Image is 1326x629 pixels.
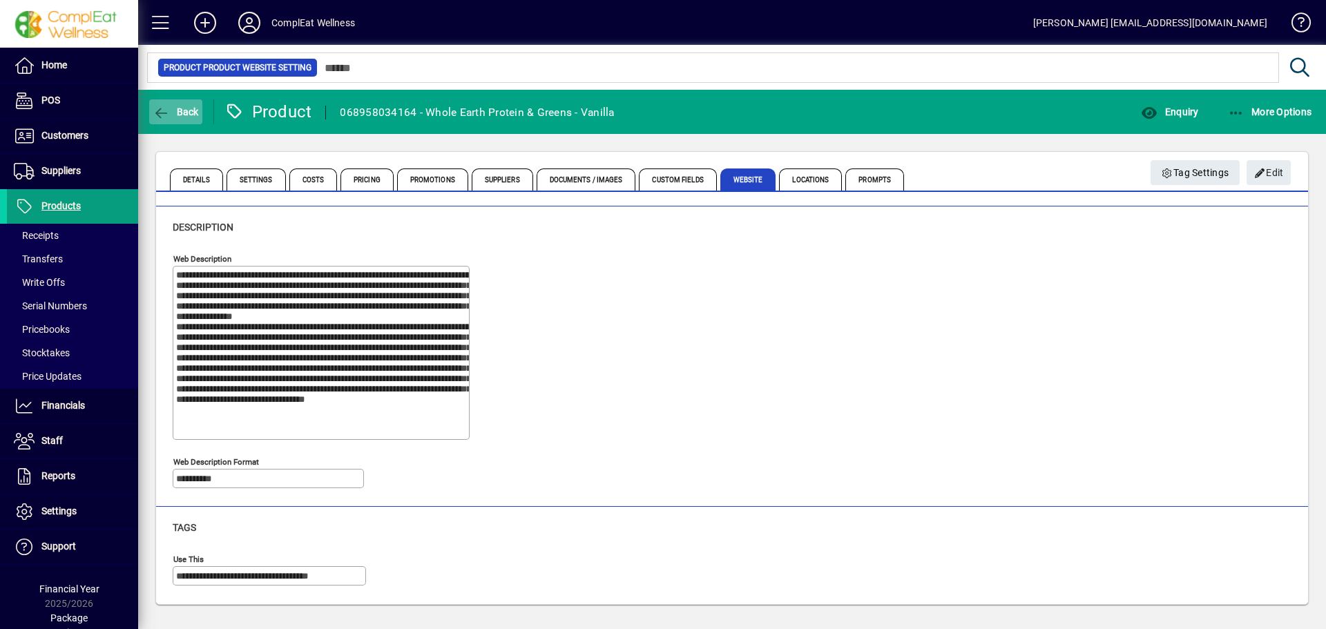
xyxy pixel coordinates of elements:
[41,59,67,70] span: Home
[41,130,88,141] span: Customers
[289,168,338,191] span: Costs
[7,154,138,188] a: Suppliers
[41,541,76,552] span: Support
[41,400,85,411] span: Financials
[170,168,223,191] span: Details
[227,168,286,191] span: Settings
[1254,162,1284,184] span: Edit
[7,341,138,365] a: Stocktakes
[537,168,636,191] span: Documents / Images
[7,247,138,271] a: Transfers
[41,470,75,481] span: Reports
[7,84,138,118] a: POS
[1162,162,1229,184] span: Tag Settings
[14,253,63,264] span: Transfers
[340,168,394,191] span: Pricing
[271,12,355,34] div: ComplEat Wellness
[397,168,468,191] span: Promotions
[41,200,81,211] span: Products
[14,230,59,241] span: Receipts
[138,99,214,124] app-page-header-button: Back
[639,168,716,191] span: Custom Fields
[173,253,231,263] mat-label: Web Description
[164,61,311,75] span: Product Product Website Setting
[149,99,202,124] button: Back
[173,222,233,233] span: Description
[7,294,138,318] a: Serial Numbers
[7,224,138,247] a: Receipts
[41,165,81,176] span: Suppliers
[50,612,88,623] span: Package
[41,435,63,446] span: Staff
[39,583,99,594] span: Financial Year
[472,168,533,191] span: Suppliers
[340,101,614,124] div: 068958034164 - Whole Earth Protein & Greens - Vanilla
[14,324,70,335] span: Pricebooks
[1151,160,1240,185] button: Tag Settings
[7,271,138,294] a: Write Offs
[153,106,199,117] span: Back
[7,119,138,153] a: Customers
[779,168,842,191] span: Locations
[173,554,204,563] mat-label: Use This
[14,371,81,382] span: Price Updates
[7,365,138,388] a: Price Updates
[1224,99,1316,124] button: More Options
[720,168,776,191] span: Website
[7,48,138,83] a: Home
[41,505,77,516] span: Settings
[845,168,904,191] span: Prompts
[7,389,138,423] a: Financials
[173,456,259,466] mat-label: Web Description Format
[7,424,138,458] a: Staff
[183,10,227,35] button: Add
[173,522,196,533] span: Tags
[41,95,60,106] span: POS
[7,318,138,341] a: Pricebooks
[7,530,138,564] a: Support
[7,459,138,494] a: Reports
[1033,12,1267,34] div: [PERSON_NAME] [EMAIL_ADDRESS][DOMAIN_NAME]
[1137,99,1202,124] button: Enquiry
[1281,3,1309,48] a: Knowledge Base
[224,101,312,123] div: Product
[1141,106,1198,117] span: Enquiry
[14,300,87,311] span: Serial Numbers
[14,347,70,358] span: Stocktakes
[227,10,271,35] button: Profile
[1247,160,1291,185] button: Edit
[1228,106,1312,117] span: More Options
[14,277,65,288] span: Write Offs
[7,494,138,529] a: Settings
